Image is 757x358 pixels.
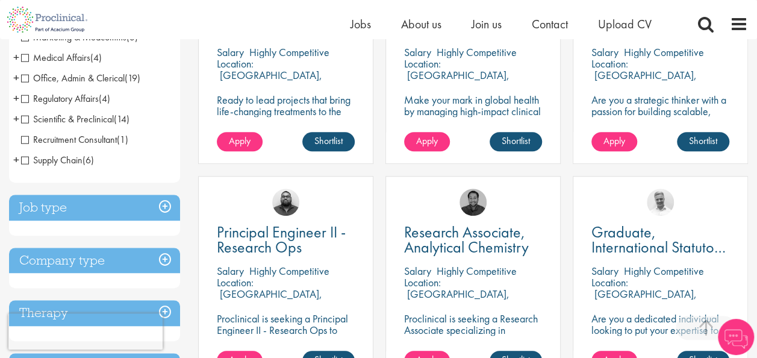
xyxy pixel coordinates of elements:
[404,287,509,312] p: [GEOGRAPHIC_DATA], [GEOGRAPHIC_DATA]
[21,51,102,64] span: Medical Affairs
[229,134,251,147] span: Apply
[13,69,19,87] span: +
[404,132,450,151] a: Apply
[591,132,637,151] a: Apply
[532,16,568,32] a: Contact
[13,110,19,128] span: +
[677,132,729,151] a: Shortlist
[591,45,618,59] span: Salary
[21,72,125,84] span: Office, Admin & Clerical
[350,16,371,32] a: Jobs
[591,225,729,255] a: Graduate, International Statutory Reporting
[459,189,487,216] img: Mike Raletz
[404,45,431,59] span: Salary
[624,264,704,278] p: Highly Competitive
[21,92,99,105] span: Regulatory Affairs
[83,154,94,166] span: (6)
[404,222,529,257] span: Research Associate, Analytical Chemistry
[21,113,114,125] span: Scientific & Preclinical
[437,45,517,59] p: Highly Competitive
[21,72,140,84] span: Office, Admin & Clerical
[99,92,110,105] span: (4)
[272,189,299,216] img: Ashley Bennett
[117,133,128,146] span: (1)
[591,275,628,289] span: Location:
[217,275,254,289] span: Location:
[490,132,542,151] a: Shortlist
[217,225,355,255] a: Principal Engineer II - Research Ops
[217,94,355,163] p: Ready to lead projects that bring life-changing treatments to the world? Join our client at the f...
[217,68,322,93] p: [GEOGRAPHIC_DATA], [GEOGRAPHIC_DATA]
[217,222,346,257] span: Principal Engineer II - Research Ops
[302,132,355,151] a: Shortlist
[472,16,502,32] a: Join us
[598,16,652,32] a: Upload CV
[21,133,117,146] span: Recruitment Consultant
[591,68,697,93] p: [GEOGRAPHIC_DATA], [GEOGRAPHIC_DATA]
[9,248,180,274] h3: Company type
[125,72,140,84] span: (19)
[13,48,19,66] span: +
[9,195,180,221] h3: Job type
[21,133,128,146] span: Recruitment Consultant
[416,134,438,147] span: Apply
[8,313,163,350] iframe: reCAPTCHA
[404,225,542,255] a: Research Associate, Analytical Chemistry
[21,154,83,166] span: Supply Chain
[591,57,628,71] span: Location:
[647,189,674,216] img: Joshua Bye
[217,45,244,59] span: Salary
[603,134,625,147] span: Apply
[404,57,441,71] span: Location:
[13,151,19,169] span: +
[21,113,129,125] span: Scientific & Preclinical
[404,264,431,278] span: Salary
[21,51,90,64] span: Medical Affairs
[13,89,19,107] span: +
[9,300,180,326] h3: Therapy
[404,68,509,93] p: [GEOGRAPHIC_DATA], [GEOGRAPHIC_DATA]
[217,287,322,312] p: [GEOGRAPHIC_DATA], [GEOGRAPHIC_DATA]
[217,132,263,151] a: Apply
[718,319,754,355] img: Chatbot
[404,275,441,289] span: Location:
[591,287,697,312] p: [GEOGRAPHIC_DATA], [GEOGRAPHIC_DATA]
[437,264,517,278] p: Highly Competitive
[591,94,729,128] p: Are you a strategic thinker with a passion for building scalable, modular technology platforms?
[624,45,704,59] p: Highly Competitive
[21,92,110,105] span: Regulatory Affairs
[591,222,727,272] span: Graduate, International Statutory Reporting
[21,154,94,166] span: Supply Chain
[114,113,129,125] span: (14)
[591,264,618,278] span: Salary
[404,94,542,128] p: Make your mark in global health by managing high-impact clinical trials with a leading CRO.
[249,45,329,59] p: Highly Competitive
[249,264,329,278] p: Highly Competitive
[401,16,441,32] a: About us
[217,264,244,278] span: Salary
[90,51,102,64] span: (4)
[217,57,254,71] span: Location:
